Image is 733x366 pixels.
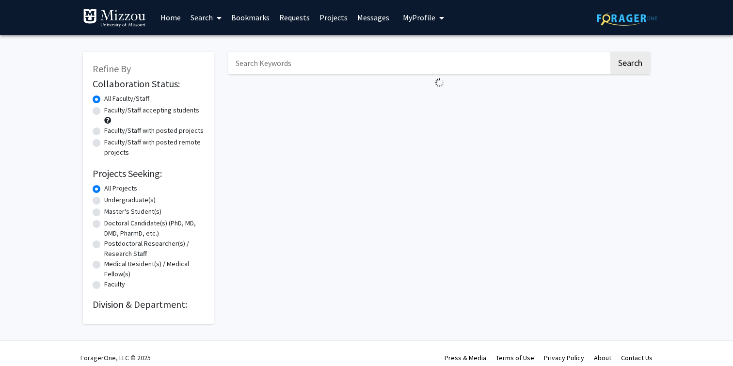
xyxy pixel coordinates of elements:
[594,353,611,362] a: About
[104,207,161,217] label: Master's Student(s)
[496,353,534,362] a: Terms of Use
[104,218,204,239] label: Doctoral Candidate(s) (PhD, MD, DMD, PharmD, etc.)
[431,74,448,91] img: Loading
[104,94,149,104] label: All Faculty/Staff
[93,63,131,75] span: Refine By
[104,239,204,259] label: Postdoctoral Researcher(s) / Research Staff
[403,13,435,22] span: My Profile
[104,259,204,279] label: Medical Resident(s) / Medical Fellow(s)
[93,78,204,90] h2: Collaboration Status:
[104,137,204,158] label: Faculty/Staff with posted remote projects
[186,0,226,34] a: Search
[93,168,204,179] h2: Projects Seeking:
[104,195,156,205] label: Undergraduate(s)
[597,11,657,26] img: ForagerOne Logo
[7,322,41,359] iframe: Chat
[315,0,352,34] a: Projects
[445,353,486,362] a: Press & Media
[83,9,146,28] img: University of Missouri Logo
[610,52,650,74] button: Search
[274,0,315,34] a: Requests
[228,91,650,113] nav: Page navigation
[621,353,653,362] a: Contact Us
[156,0,186,34] a: Home
[104,279,125,289] label: Faculty
[544,353,584,362] a: Privacy Policy
[228,52,609,74] input: Search Keywords
[104,126,204,136] label: Faculty/Staff with posted projects
[104,183,137,193] label: All Projects
[93,299,204,310] h2: Division & Department:
[352,0,394,34] a: Messages
[104,105,199,115] label: Faculty/Staff accepting students
[226,0,274,34] a: Bookmarks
